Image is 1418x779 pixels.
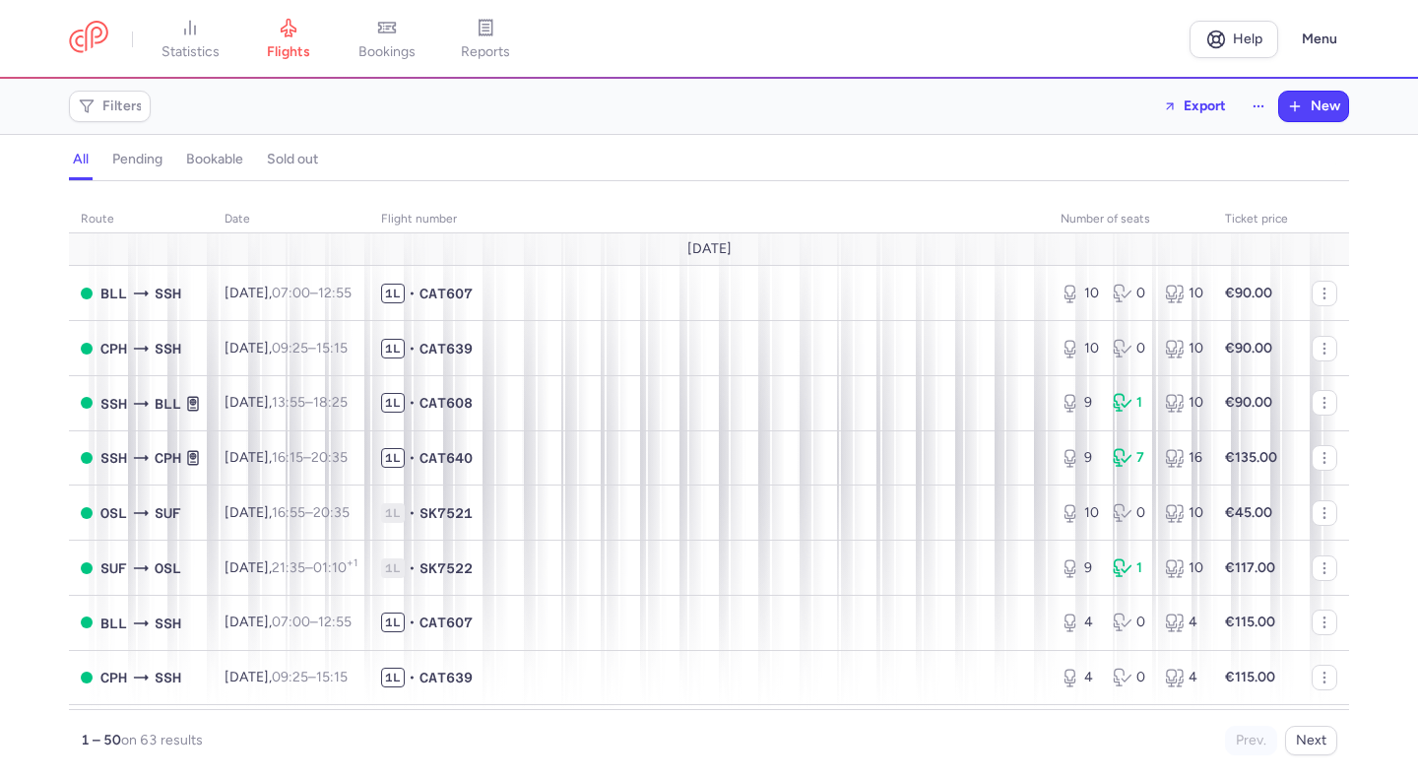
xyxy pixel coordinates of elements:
div: 0 [1113,284,1149,303]
span: [DATE], [225,449,348,466]
span: • [409,339,416,358]
span: BLL [155,393,181,415]
div: 10 [1061,503,1097,523]
span: bookings [358,43,416,61]
div: 0 [1113,613,1149,632]
span: OSL [100,502,127,524]
span: [DATE] [687,241,732,257]
span: 1L [381,503,405,523]
a: CitizenPlane red outlined logo [69,21,108,57]
span: OSL [155,557,181,579]
span: • [409,393,416,413]
div: 9 [1061,393,1097,413]
span: • [409,503,416,523]
span: SSH [100,447,127,469]
time: 12:55 [318,285,352,301]
time: 07:00 [272,614,310,630]
h4: pending [112,151,162,168]
time: 12:55 [318,614,352,630]
span: – [272,285,352,301]
strong: 1 – 50 [81,732,121,748]
strong: €90.00 [1225,340,1272,357]
a: flights [239,18,338,61]
span: [DATE], [225,614,352,630]
span: – [272,340,348,357]
span: CAT640 [419,448,473,468]
div: 4 [1061,668,1097,687]
strong: €45.00 [1225,504,1272,521]
div: 0 [1113,503,1149,523]
span: CAT607 [419,613,473,632]
a: bookings [338,18,436,61]
div: 4 [1165,613,1201,632]
span: – [272,394,348,411]
span: – [272,449,348,466]
strong: €90.00 [1225,285,1272,301]
h4: bookable [186,151,243,168]
span: 1L [381,284,405,303]
div: 9 [1061,448,1097,468]
span: [DATE], [225,340,348,357]
span: 1L [381,613,405,632]
span: reports [461,43,510,61]
span: CPH [100,338,127,359]
span: CPH [100,667,127,688]
th: Flight number [369,205,1049,234]
span: SSH [155,283,181,304]
span: 1L [381,448,405,468]
time: 20:35 [311,449,348,466]
div: 10 [1165,339,1201,358]
div: 10 [1061,284,1097,303]
span: • [409,284,416,303]
div: 1 [1113,558,1149,578]
div: 9 [1061,558,1097,578]
span: 1L [381,558,405,578]
span: CAT608 [419,393,473,413]
div: 4 [1165,668,1201,687]
time: 15:15 [316,340,348,357]
span: Export [1184,98,1226,113]
div: 10 [1165,284,1201,303]
strong: €90.00 [1225,394,1272,411]
h4: all [73,151,89,168]
div: 0 [1113,339,1149,358]
button: Prev. [1225,726,1277,755]
span: BLL [100,283,127,304]
span: • [409,613,416,632]
span: statistics [161,43,220,61]
div: 10 [1165,558,1201,578]
div: 10 [1165,393,1201,413]
button: New [1279,92,1348,121]
h4: sold out [267,151,318,168]
time: 16:55 [272,504,305,521]
time: 20:35 [313,504,350,521]
span: SSH [155,667,181,688]
span: [DATE], [225,504,350,521]
div: 10 [1165,503,1201,523]
div: 1 [1113,393,1149,413]
span: SUF [155,502,181,524]
span: CAT639 [419,339,473,358]
strong: €117.00 [1225,559,1275,576]
span: [DATE], [225,285,352,301]
span: [DATE], [225,669,348,685]
span: CAT607 [419,284,473,303]
button: Menu [1290,21,1349,58]
th: number of seats [1049,205,1213,234]
span: Help [1233,32,1262,46]
a: statistics [141,18,239,61]
span: Filters [102,98,143,114]
span: – [272,504,350,521]
span: SSH [155,613,181,634]
div: 10 [1061,339,1097,358]
time: 21:35 [272,559,305,576]
strong: €115.00 [1225,614,1275,630]
span: • [409,448,416,468]
span: CPH [155,447,181,469]
span: SSH [155,338,181,359]
time: 01:10 [313,559,357,576]
strong: €115.00 [1225,669,1275,685]
span: BLL [100,613,127,634]
span: – [272,669,348,685]
span: [DATE], [225,559,357,576]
